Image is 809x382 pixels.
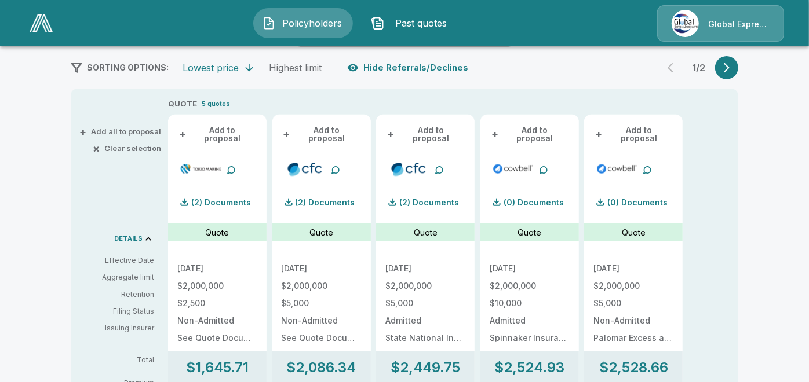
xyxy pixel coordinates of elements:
[399,199,459,207] p: (2) Documents
[414,226,438,238] p: Quote
[657,5,784,42] a: Agency IconGlobal Express Underwriters
[593,124,673,145] button: +Add to proposal
[593,317,673,325] p: Non-Admitted
[751,326,809,382] iframe: Chat Widget
[490,299,570,307] p: $10,000
[296,199,355,207] p: (2) Documents
[593,265,673,273] p: [DATE]
[387,130,394,138] span: +
[596,160,638,178] img: cowbellp250
[202,99,230,109] p: 5 quotes
[494,361,564,374] p: $2,524.93
[362,8,462,38] button: Past quotes IconPast quotes
[388,160,430,178] img: cfccyberadmitted
[385,334,465,342] p: State National Insurance Company Inc.
[80,323,154,333] p: Issuing Insurer
[622,226,646,238] p: Quote
[183,62,239,74] div: Lowest price
[389,16,453,30] span: Past quotes
[177,317,257,325] p: Non-Admitted
[687,63,710,72] p: 1 / 2
[262,16,276,30] img: Policyholders Icon
[599,361,668,374] p: $2,528.66
[708,19,770,30] p: Global Express Underwriters
[80,289,154,300] p: Retention
[385,265,465,273] p: [DATE]
[391,361,460,374] p: $2,449.75
[595,130,602,138] span: +
[284,160,326,178] img: cfccyber
[253,8,353,38] button: Policyholders IconPolicyholders
[80,306,154,317] p: Filing Status
[80,255,154,266] p: Effective Date
[518,226,541,238] p: Quote
[206,226,229,238] p: Quote
[607,199,668,207] p: (0) Documents
[177,124,257,145] button: +Add to proposal
[80,272,154,282] p: Aggregate limit
[672,10,699,37] img: Agency Icon
[177,334,257,342] p: See Quote Document
[385,317,465,325] p: Admitted
[177,265,257,273] p: [DATE]
[282,265,362,273] p: [DATE]
[490,124,570,145] button: +Add to proposal
[490,317,570,325] p: Admitted
[191,199,251,207] p: (2) Documents
[177,299,257,307] p: $2,500
[282,317,362,325] p: Non-Admitted
[80,357,163,363] p: Total
[385,282,465,290] p: $2,000,000
[79,128,86,135] span: +
[282,299,362,307] p: $5,000
[282,124,362,145] button: +Add to proposal
[282,282,362,290] p: $2,000,000
[593,299,673,307] p: $5,000
[93,145,100,152] span: ×
[186,361,249,374] p: $1,645.71
[345,57,473,79] button: Hide Referrals/Declines
[385,299,465,307] p: $5,000
[490,282,570,290] p: $2,000,000
[385,124,465,145] button: +Add to proposal
[282,334,362,342] p: See Quote Document
[269,62,322,74] div: Highest limit
[177,282,257,290] p: $2,000,000
[95,145,161,152] button: ×Clear selection
[82,128,161,135] button: +Add all to proposal
[491,130,498,138] span: +
[593,282,673,290] p: $2,000,000
[287,361,356,374] p: $2,086.34
[492,160,534,178] img: cowbellp100
[114,236,143,242] p: DETAILS
[30,14,53,32] img: AA Logo
[490,334,570,342] p: Spinnaker Insurance Company NAIC #24376, AM Best "A-" (Excellent) Rated.
[87,63,169,72] span: SORTING OPTIONS:
[593,334,673,342] p: Palomar Excess and Surplus Insurance Company NAIC# 16754 (A.M. Best A (Excellent), X Rated)
[179,130,186,138] span: +
[168,98,197,110] p: QUOTE
[309,226,333,238] p: Quote
[490,265,570,273] p: [DATE]
[504,199,564,207] p: (0) Documents
[371,16,385,30] img: Past quotes Icon
[283,130,290,138] span: +
[280,16,344,30] span: Policyholders
[180,160,222,178] img: tmhcccyber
